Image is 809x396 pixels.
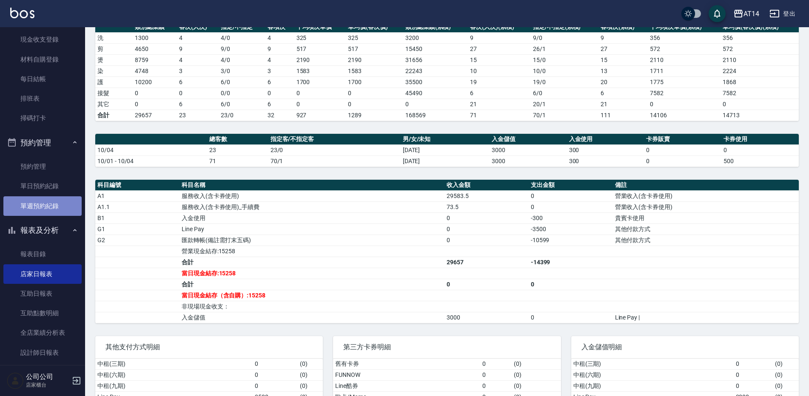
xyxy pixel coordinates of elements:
[179,180,444,191] th: 科目名稱
[644,156,721,167] td: 0
[298,380,323,391] td: ( 0 )
[773,369,799,380] td: ( 0 )
[773,359,799,370] td: ( 0 )
[133,65,177,76] td: 4748
[512,359,561,370] td: ( 0 )
[468,54,530,65] td: 15
[531,110,598,121] td: 70/1
[95,110,133,121] td: 合計
[529,279,613,290] td: 0
[95,180,799,323] table: a dense table
[333,380,480,391] td: Line酷券
[598,99,648,110] td: 21
[95,88,133,99] td: 接髮
[3,89,82,108] a: 排班表
[177,88,219,99] td: 0
[265,99,294,110] td: 6
[265,54,294,65] td: 4
[613,212,799,223] td: 貴賓卡使用
[709,5,726,22] button: save
[3,50,82,69] a: 材料自購登錄
[648,54,721,65] td: 2110
[3,362,82,382] a: 設計師業績分析表
[721,65,799,76] td: 2224
[95,180,179,191] th: 科目編號
[721,76,799,88] td: 1868
[95,156,207,167] td: 10/01 - 10/04
[95,201,179,212] td: A1.1
[648,99,721,110] td: 0
[598,43,648,54] td: 27
[179,268,444,279] td: 當日現金結存:15258
[294,65,346,76] td: 1583
[95,144,207,156] td: 10/04
[219,76,265,88] td: 6 / 0
[468,110,530,121] td: 71
[95,76,133,88] td: 護
[721,99,799,110] td: 0
[346,65,403,76] td: 1583
[3,157,82,176] a: 預約管理
[401,134,490,145] th: 男/女/未知
[177,99,219,110] td: 6
[721,156,799,167] td: 500
[219,99,265,110] td: 6 / 0
[529,201,613,212] td: 0
[581,343,789,351] span: 入金儲值明細
[613,190,799,201] td: 營業收入(含卡券使用)
[529,180,613,191] th: 支出金額
[721,144,799,156] td: 0
[403,88,468,99] td: 45490
[613,223,799,235] td: 其他付款方式
[133,76,177,88] td: 10200
[613,180,799,191] th: 備註
[179,312,444,323] td: 入金儲值
[3,343,82,362] a: 設計師日報表
[644,134,721,145] th: 卡券販賣
[648,76,721,88] td: 1775
[766,6,799,22] button: 登出
[490,156,567,167] td: 3000
[219,88,265,99] td: 0 / 0
[179,190,444,201] td: 服務收入(含卡券使用)
[531,43,598,54] td: 26 / 1
[95,359,253,370] td: 中租(三期)
[346,32,403,43] td: 325
[3,323,82,342] a: 全店業績分析表
[598,76,648,88] td: 20
[468,32,530,43] td: 9
[480,380,512,391] td: 0
[95,65,133,76] td: 染
[403,76,468,88] td: 35500
[571,369,734,380] td: 中租(六期)
[721,134,799,145] th: 卡券使用
[403,65,468,76] td: 22243
[444,257,529,268] td: 29657
[179,301,444,312] td: 非現場現金收支：
[207,156,268,167] td: 71
[613,235,799,246] td: 其他付款方式
[265,76,294,88] td: 6
[598,88,648,99] td: 6
[571,380,734,391] td: 中租(九期)
[219,32,265,43] td: 4 / 0
[105,343,313,351] span: 其他支付方式明細
[3,30,82,49] a: 現金收支登錄
[444,235,529,246] td: 0
[648,32,721,43] td: 356
[531,54,598,65] td: 15 / 0
[529,190,613,201] td: 0
[403,99,468,110] td: 0
[480,369,512,380] td: 0
[529,212,613,223] td: -300
[401,144,490,156] td: [DATE]
[648,110,721,121] td: 14106
[298,359,323,370] td: ( 0 )
[95,369,253,380] td: 中租(六期)
[294,88,346,99] td: 0
[567,134,644,145] th: 入金使用
[512,380,561,391] td: ( 0 )
[207,134,268,145] th: 總客數
[10,8,34,18] img: Logo
[219,43,265,54] td: 9 / 0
